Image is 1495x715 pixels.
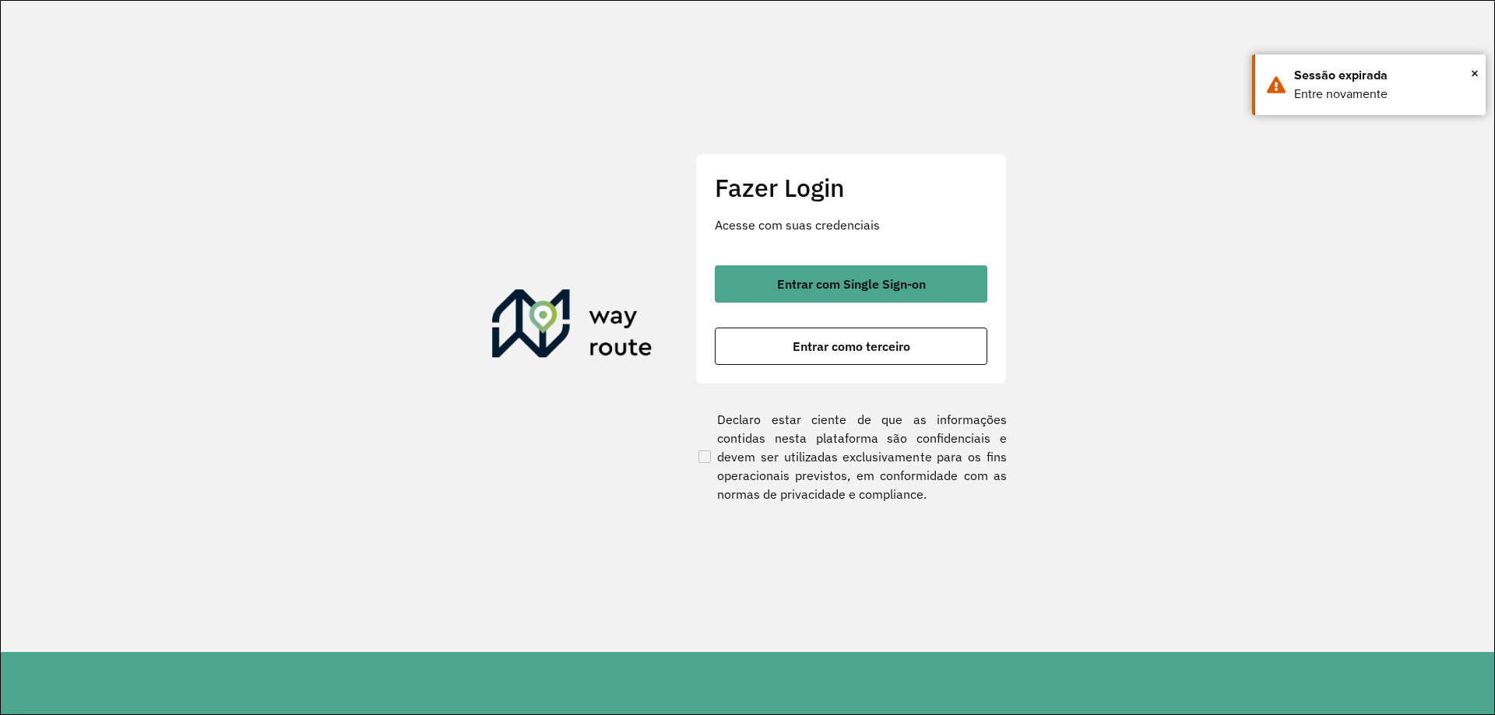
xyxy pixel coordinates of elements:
div: Sessão expirada [1294,66,1474,85]
span: × [1471,61,1479,85]
button: Close [1471,61,1479,85]
label: Declaro estar ciente de que as informações contidas nesta plataforma são confidenciais e devem se... [695,410,1007,503]
span: Entrar com Single Sign-on [777,278,926,290]
h2: Fazer Login [715,173,987,202]
img: Roteirizador AmbevTech [492,289,653,364]
button: button [715,328,987,365]
button: button [715,265,987,303]
p: Acesse com suas credenciais [715,216,987,234]
span: Entrar como terceiro [793,340,910,352]
div: Entre novamente [1294,85,1474,103]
